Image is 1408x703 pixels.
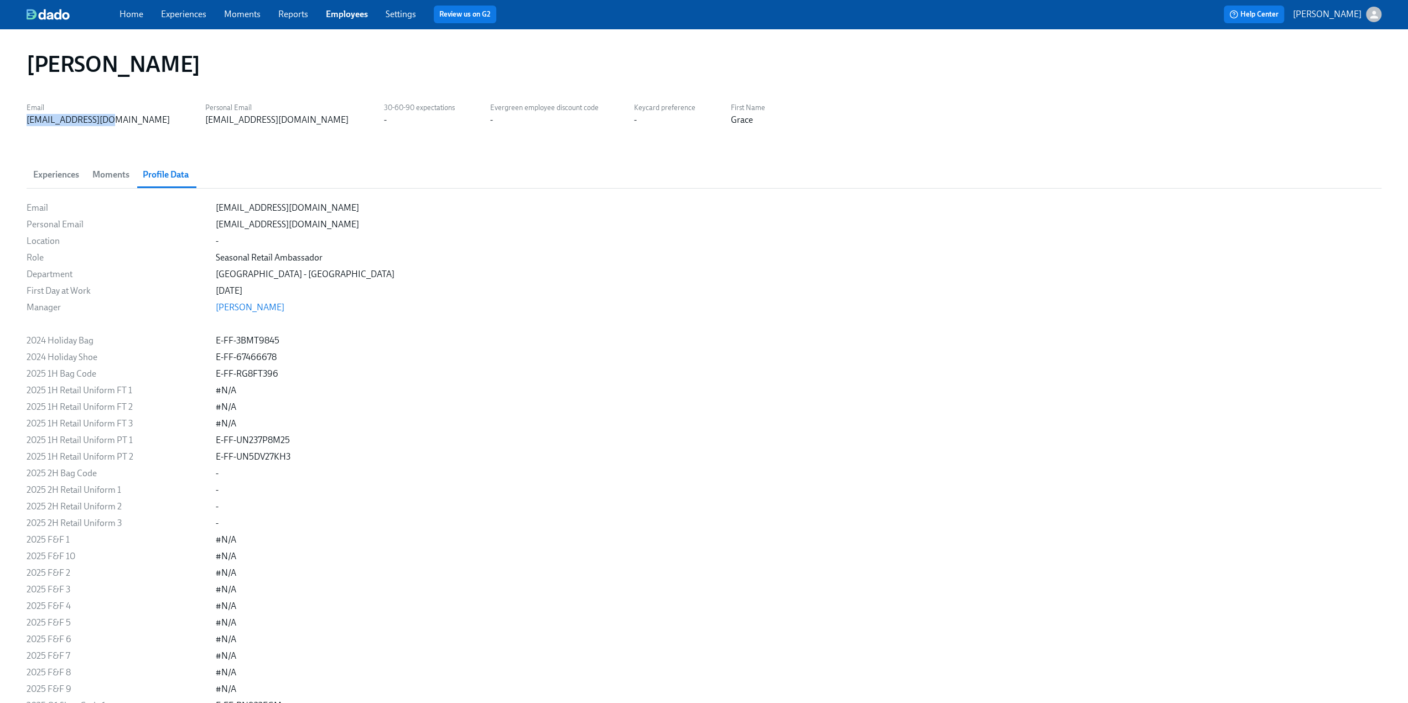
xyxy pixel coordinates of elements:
div: 2025 F&F 8 [27,666,207,679]
div: #N/A [216,584,236,596]
div: [DATE] [216,285,242,297]
div: #N/A [216,550,236,563]
div: - [634,114,637,126]
span: Profile Data [143,167,189,183]
div: E-FF-RG8FT396 [216,368,278,380]
div: 2025 2H Bag Code [27,467,207,480]
div: #N/A [216,600,236,612]
a: [PERSON_NAME] [216,302,284,313]
a: dado [27,9,120,20]
label: Keycard preference [634,102,695,114]
div: - [216,467,219,480]
a: Employees [326,9,368,19]
div: E-FF-67466678 [216,351,277,363]
div: 2025 F&F 2 [27,567,207,579]
label: Personal Email [205,102,349,114]
div: - [216,517,219,529]
a: Reports [278,9,308,19]
div: 2025 F&F 5 [27,617,207,629]
div: ​ [216,318,1381,330]
div: 2025 F&F 7 [27,650,207,662]
button: Review us on G2 [434,6,496,23]
div: E-FF-UN5DV27KH3 [216,451,290,463]
label: First Name [731,102,765,114]
a: Moments [224,9,261,19]
button: [PERSON_NAME] [1293,7,1381,22]
div: 2025 F&F 9 [27,683,207,695]
div: 2024 Holiday Bag [27,335,207,347]
div: #N/A [216,683,236,695]
div: [EMAIL_ADDRESS][DOMAIN_NAME] [216,218,359,231]
div: 2025 2H Retail Uniform 2 [27,501,207,513]
button: Help Center [1224,6,1284,23]
div: - [490,114,493,126]
div: - [384,114,387,126]
div: First Day at Work [27,285,207,297]
div: - [216,501,219,513]
div: 2025 1H Retail Uniform PT 1 [27,434,207,446]
div: [EMAIL_ADDRESS][DOMAIN_NAME] [216,202,359,214]
div: E-FF-UN237P8M25 [216,434,290,446]
span: Help Center [1229,9,1279,20]
span: Moments [92,167,129,183]
div: 2025 1H Retail Uniform FT 3 [27,418,207,430]
div: 2025 F&F 4 [27,600,207,612]
div: - [216,235,219,247]
div: Role [27,252,207,264]
div: 2025 1H Retail Uniform FT 1 [27,384,207,397]
div: #N/A [216,666,236,679]
img: dado [27,9,70,20]
div: #N/A [216,650,236,662]
div: 2024 Holiday Shoe [27,351,207,363]
div: [EMAIL_ADDRESS][DOMAIN_NAME] [27,114,170,126]
div: #N/A [216,617,236,629]
span: Experiences [33,167,79,183]
div: 2025 1H Retail Uniform PT 2 [27,451,207,463]
div: E-FF-3BMT9845 [216,335,279,347]
div: - [216,484,219,496]
div: 2025 F&F 10 [27,550,207,563]
div: #N/A [216,567,236,579]
div: Seasonal Retail Ambassador [216,252,323,264]
div: 2025 F&F 1 [27,534,207,546]
div: 2025 2H Retail Uniform 1 [27,484,207,496]
div: #N/A [216,384,236,397]
div: 2025 F&F 3 [27,584,207,596]
p: [PERSON_NAME] [1293,8,1362,20]
div: Manager [27,301,207,314]
div: #N/A [216,534,236,546]
a: Experiences [161,9,206,19]
a: Home [120,9,143,19]
div: #N/A [216,418,236,430]
div: 2025 2H Retail Uniform 3 [27,517,207,529]
div: Department [27,268,207,280]
div: [EMAIL_ADDRESS][DOMAIN_NAME] [205,114,349,126]
div: 2025 1H Retail Uniform FT 2 [27,401,207,413]
div: Email [27,202,207,214]
label: 30-60-90 expectations [384,102,455,114]
h1: [PERSON_NAME] [27,51,200,77]
a: Settings [386,9,416,19]
div: 2025 1H Bag Code [27,368,207,380]
label: Email [27,102,170,114]
div: Grace [731,114,753,126]
a: Review us on G2 [439,9,491,20]
label: Evergreen employee discount code [490,102,599,114]
div: [GEOGRAPHIC_DATA] - [GEOGRAPHIC_DATA] [216,268,394,280]
div: Personal Email [27,218,207,231]
div: 2025 F&F 6 [27,633,207,645]
div: #N/A [216,401,236,413]
div: #N/A [216,633,236,645]
div: Location [27,235,207,247]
